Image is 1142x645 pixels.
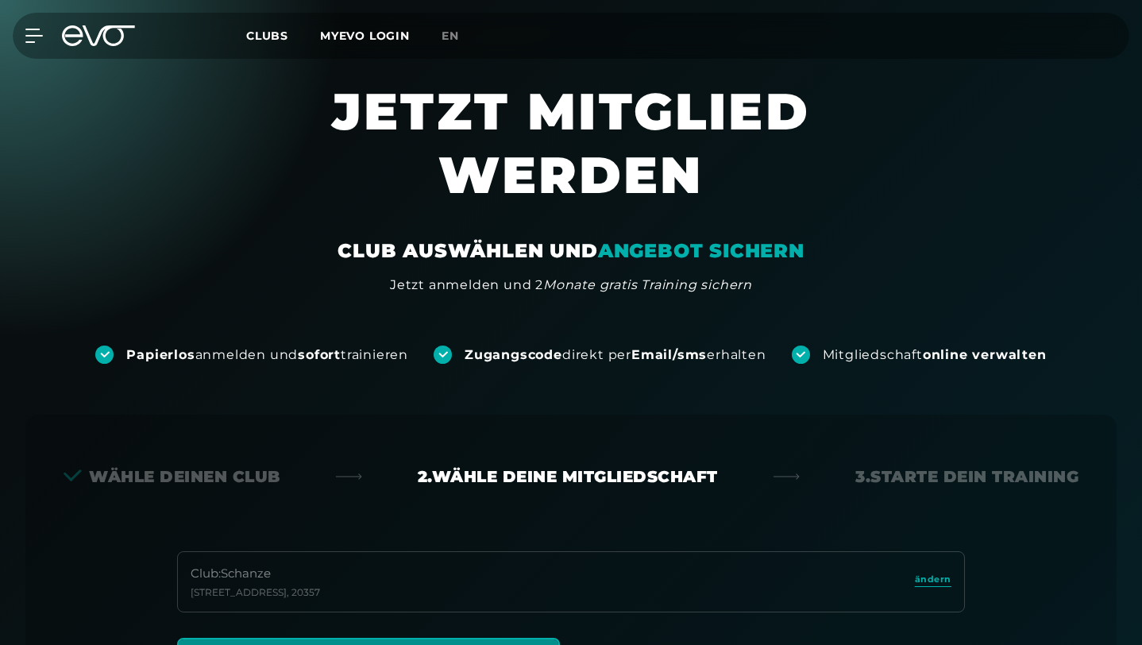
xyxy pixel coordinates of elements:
[543,277,752,292] em: Monate gratis Training sichern
[442,29,459,43] span: en
[915,573,951,591] a: ändern
[915,573,951,586] span: ändern
[338,238,804,264] div: CLUB AUSWÄHLEN UND
[298,347,341,362] strong: sofort
[923,347,1047,362] strong: online verwalten
[64,465,280,488] div: Wähle deinen Club
[206,79,936,238] h1: JETZT MITGLIED WERDEN
[855,465,1078,488] div: 3. Starte dein Training
[126,346,408,364] div: anmelden und trainieren
[390,276,752,295] div: Jetzt anmelden und 2
[191,586,320,599] div: [STREET_ADDRESS] , 20357
[465,347,562,362] strong: Zugangscode
[126,347,195,362] strong: Papierlos
[320,29,410,43] a: MYEVO LOGIN
[598,239,804,262] em: ANGEBOT SICHERN
[246,29,288,43] span: Clubs
[631,347,707,362] strong: Email/sms
[246,28,320,43] a: Clubs
[465,346,766,364] div: direkt per erhalten
[442,27,478,45] a: en
[191,565,320,583] div: Club : Schanze
[418,465,718,488] div: 2. Wähle deine Mitgliedschaft
[823,346,1047,364] div: Mitgliedschaft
